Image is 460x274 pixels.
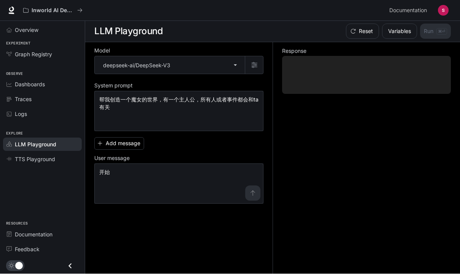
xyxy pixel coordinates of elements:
[436,3,451,18] button: User avatar
[382,24,417,39] button: Variables
[15,231,52,239] span: Documentation
[15,26,38,34] span: Overview
[95,57,245,74] div: deepseek-ai/DeepSeek-V3
[15,81,45,89] span: Dashboards
[62,258,79,274] button: Close drawer
[3,228,82,241] a: Documentation
[20,3,86,18] button: All workspaces
[386,3,433,18] a: Documentation
[389,6,427,16] span: Documentation
[15,141,56,149] span: LLM Playground
[15,155,55,163] span: TTS Playground
[3,138,82,151] a: LLM Playground
[3,153,82,166] a: TTS Playground
[15,95,32,103] span: Traces
[15,261,23,270] span: Dark mode toggle
[94,156,130,161] p: User message
[3,93,82,106] a: Traces
[15,51,52,59] span: Graph Registry
[346,24,379,39] button: Reset
[94,138,144,150] button: Add message
[94,83,133,89] p: System prompt
[3,243,82,256] a: Feedback
[94,48,110,54] p: Model
[3,108,82,121] a: Logs
[3,78,82,91] a: Dashboards
[32,8,74,14] p: Inworld AI Demos
[15,245,40,253] span: Feedback
[3,48,82,61] a: Graph Registry
[15,110,27,118] span: Logs
[103,62,170,70] p: deepseek-ai/DeepSeek-V3
[94,24,163,39] h1: LLM Playground
[3,24,82,37] a: Overview
[438,5,449,16] img: User avatar
[282,49,451,54] h5: Response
